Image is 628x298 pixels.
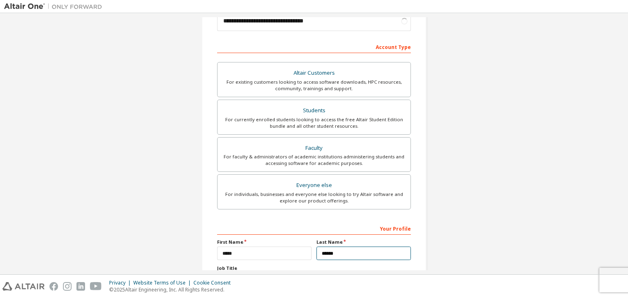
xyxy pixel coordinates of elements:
[2,282,45,291] img: altair_logo.svg
[4,2,106,11] img: Altair One
[222,67,406,79] div: Altair Customers
[222,191,406,204] div: For individuals, businesses and everyone else looking to try Altair software and explore our prod...
[217,40,411,53] div: Account Type
[222,153,406,167] div: For faculty & administrators of academic institutions administering students and accessing softwa...
[222,79,406,92] div: For existing customers looking to access software downloads, HPC resources, community, trainings ...
[217,222,411,235] div: Your Profile
[63,282,72,291] img: instagram.svg
[217,265,411,271] label: Job Title
[76,282,85,291] img: linkedin.svg
[109,286,235,293] p: © 2025 Altair Engineering, Inc. All Rights Reserved.
[222,142,406,154] div: Faculty
[217,239,312,245] label: First Name
[133,280,193,286] div: Website Terms of Use
[193,280,235,286] div: Cookie Consent
[222,105,406,116] div: Students
[109,280,133,286] div: Privacy
[49,282,58,291] img: facebook.svg
[222,180,406,191] div: Everyone else
[90,282,102,291] img: youtube.svg
[222,116,406,129] div: For currently enrolled students looking to access the free Altair Student Edition bundle and all ...
[316,239,411,245] label: Last Name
